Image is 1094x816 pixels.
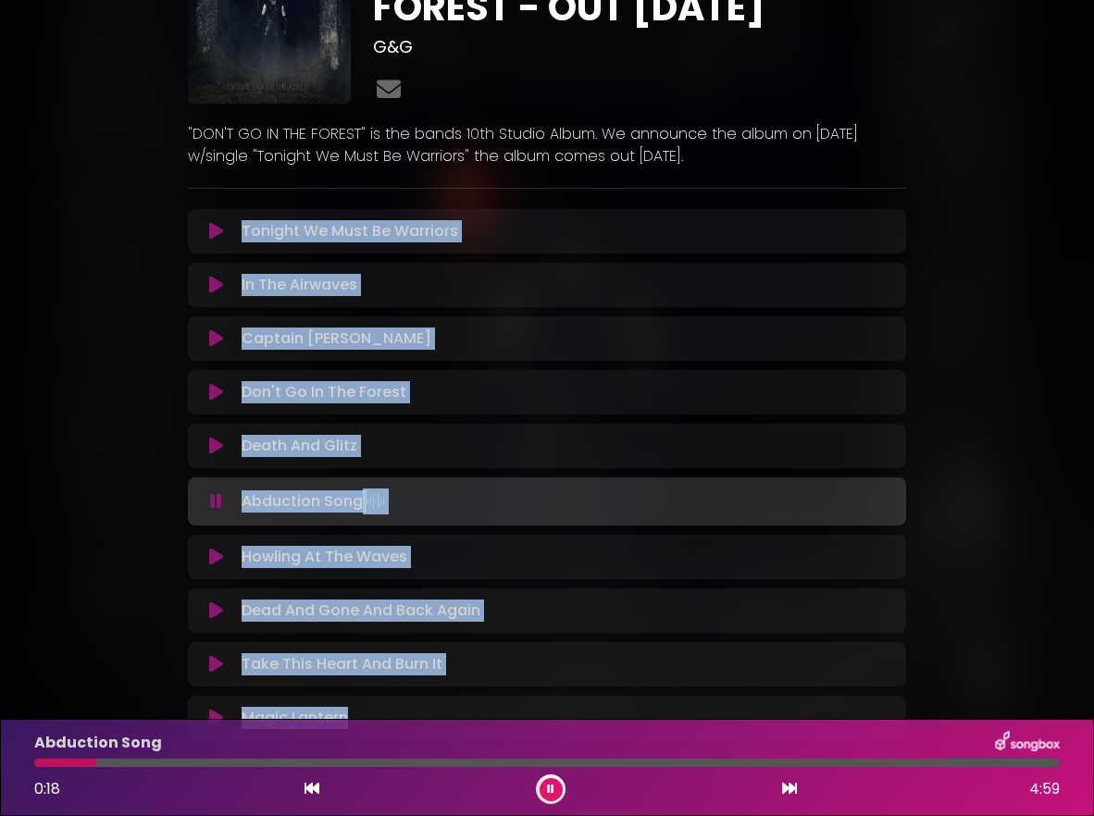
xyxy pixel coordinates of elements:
p: Take This Heart And Burn It [242,653,442,675]
p: Abduction Song [34,732,162,754]
p: Howling At The Waves [242,546,407,568]
span: 4:59 [1029,778,1060,800]
span: 0:18 [34,778,60,799]
p: In The Airwaves [242,274,357,296]
h3: G&G [373,37,906,57]
p: Tonight We Must Be Warriors [242,220,458,242]
p: Death And Glitz [242,435,357,457]
p: Magic Lantern [242,707,348,729]
p: Don't Go In The Forest [242,381,406,403]
img: songbox-logo-white.png [995,731,1060,755]
p: Captain [PERSON_NAME] [242,328,431,350]
p: Abduction Song [242,488,389,514]
p: Dead And Gone And Back Again [242,600,480,622]
p: "DON'T GO IN THE FOREST" is the bands 10th Studio Album. We announce the album on [DATE] w/single... [188,123,906,167]
img: waveform4.gif [363,488,389,514]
